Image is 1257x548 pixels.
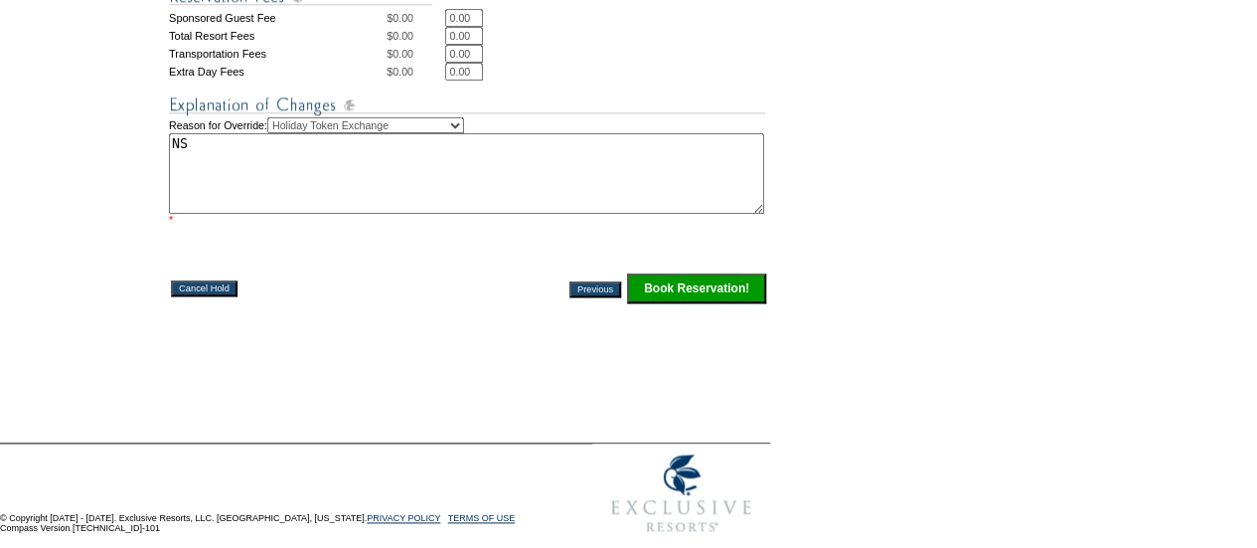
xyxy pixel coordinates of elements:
[387,9,445,27] td: $
[387,63,445,81] td: $
[387,27,445,45] td: $
[171,280,237,296] input: Cancel Hold
[169,92,765,117] img: Explanation of Changes
[367,513,440,523] a: PRIVACY POLICY
[393,48,413,60] span: 0.00
[569,281,621,297] input: Previous
[169,27,387,45] td: Total Resort Fees
[448,513,516,523] a: TERMS OF USE
[169,45,387,63] td: Transportation Fees
[592,444,770,543] img: Exclusive Resorts
[393,66,413,78] span: 0.00
[393,12,413,24] span: 0.00
[169,9,387,27] td: Sponsored Guest Fee
[169,117,768,226] td: Reason for Override:
[393,30,413,42] span: 0.00
[387,45,445,63] td: $
[169,63,387,81] td: Extra Day Fees
[627,274,766,303] input: Click this button to finalize your reservation.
